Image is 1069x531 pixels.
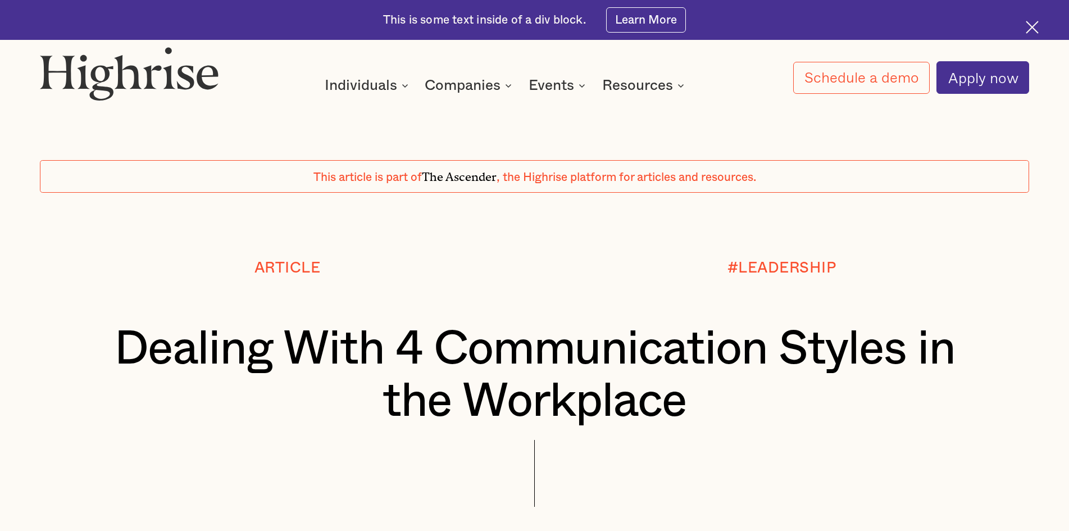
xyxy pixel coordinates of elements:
a: Schedule a demo [793,62,930,94]
img: Highrise logo [40,47,219,101]
div: Companies [425,79,501,92]
a: Learn More [606,7,686,33]
a: Apply now [936,61,1029,94]
div: Events [529,79,574,92]
span: This article is part of [313,171,422,183]
img: Cross icon [1026,21,1039,34]
div: Individuals [325,79,397,92]
span: , the Highrise platform for articles and resources. [497,171,756,183]
div: Article [254,260,321,276]
span: The Ascender [422,167,497,181]
div: #LEADERSHIP [727,260,836,276]
div: Resources [602,79,673,92]
h1: Dealing With 4 Communication Styles in the Workplace [81,323,988,428]
div: This is some text inside of a div block. [383,12,586,28]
